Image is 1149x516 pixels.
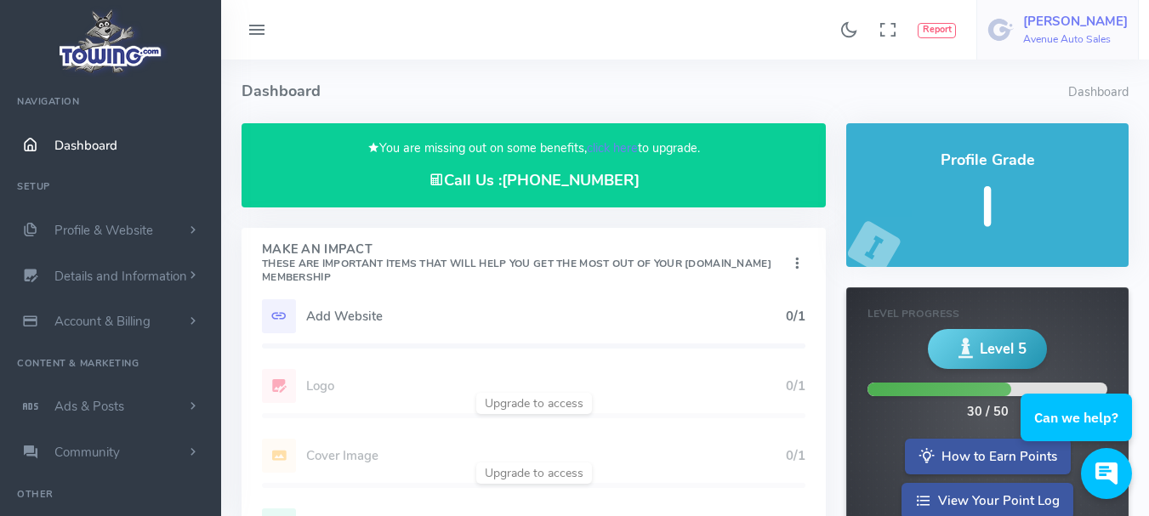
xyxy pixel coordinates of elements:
[1023,14,1128,28] h5: [PERSON_NAME]
[786,309,805,323] h5: 0/1
[502,170,640,190] a: [PHONE_NUMBER]
[987,16,1015,43] img: user-image
[867,309,1107,320] h6: Level Progress
[587,139,638,156] a: click here
[54,137,117,154] span: Dashboard
[54,222,153,239] span: Profile & Website
[1023,34,1128,45] h6: Avenue Auto Sales
[262,139,805,158] p: You are missing out on some benefits, to upgrade.
[1010,347,1149,516] iframe: Conversations
[262,172,805,190] h4: Call Us :
[262,243,788,284] h4: Make An Impact
[54,398,124,415] span: Ads & Posts
[980,338,1027,360] span: Level 5
[54,313,151,330] span: Account & Billing
[918,23,956,38] button: Report
[967,403,1009,422] div: 30 / 50
[1068,83,1129,102] li: Dashboard
[54,444,120,461] span: Community
[867,152,1108,169] h4: Profile Grade
[262,257,771,284] small: These are important items that will help you get the most out of your [DOMAIN_NAME] Membership
[54,5,168,77] img: logo
[867,178,1108,238] h5: I
[905,439,1071,475] a: How to Earn Points
[54,268,187,285] span: Details and Information
[242,60,1068,123] h4: Dashboard
[306,309,786,323] h5: Add Website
